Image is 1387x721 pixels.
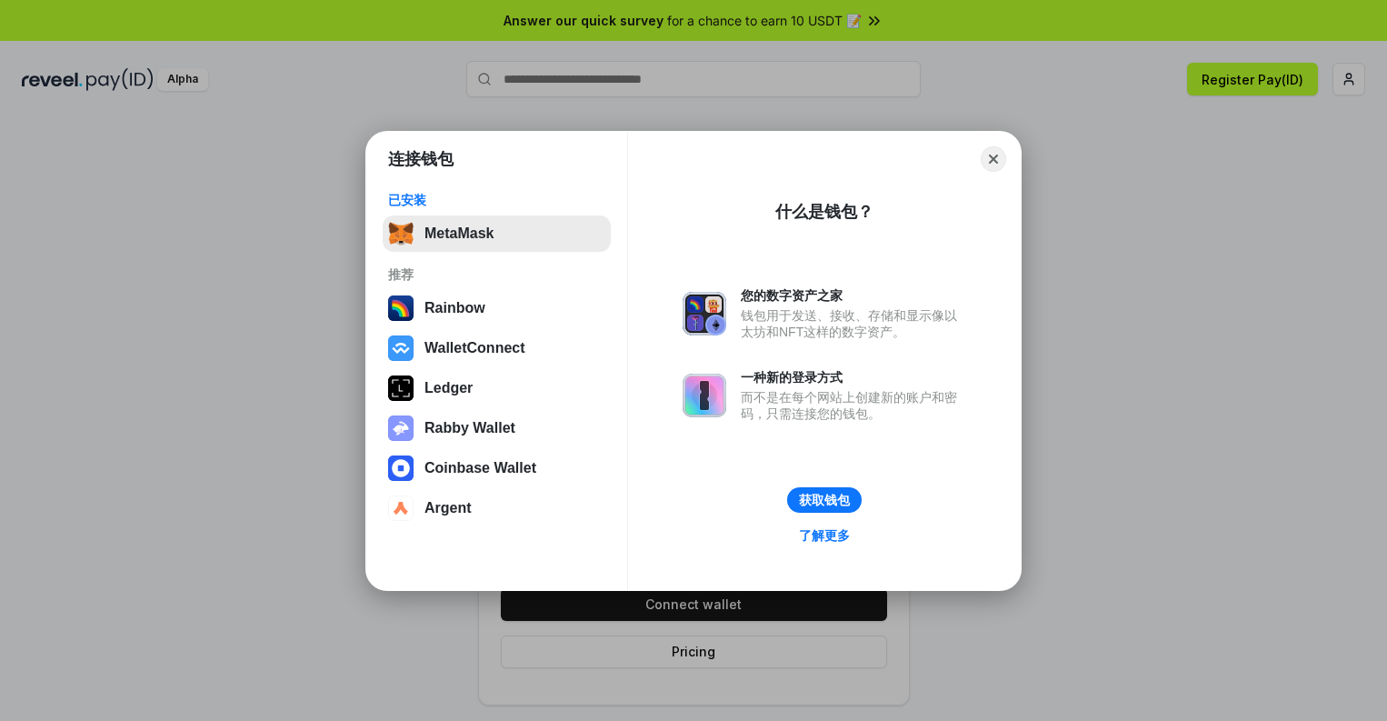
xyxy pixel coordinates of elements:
div: MetaMask [424,225,494,242]
div: WalletConnect [424,340,525,356]
img: svg+xml,%3Csvg%20width%3D%2228%22%20height%3D%2228%22%20viewBox%3D%220%200%2028%2028%22%20fill%3D... [388,496,414,521]
div: Rainbow [424,300,485,316]
div: 一种新的登录方式 [741,369,966,386]
button: Close [981,146,1006,172]
button: Coinbase Wallet [383,450,611,486]
div: 推荐 [388,266,605,283]
img: svg+xml,%3Csvg%20xmlns%3D%22http%3A%2F%2Fwww.w3.org%2F2000%2Fsvg%22%20width%3D%2228%22%20height%3... [388,376,414,401]
div: 获取钱包 [799,492,850,508]
div: 了解更多 [799,527,850,544]
button: Rainbow [383,290,611,326]
img: svg+xml,%3Csvg%20width%3D%2228%22%20height%3D%2228%22%20viewBox%3D%220%200%2028%2028%22%20fill%3D... [388,335,414,361]
img: svg+xml,%3Csvg%20width%3D%22120%22%20height%3D%22120%22%20viewBox%3D%220%200%20120%20120%22%20fil... [388,295,414,321]
div: 钱包用于发送、接收、存储和显示像以太坊和NFT这样的数字资产。 [741,307,966,340]
button: 获取钱包 [787,487,862,513]
div: 您的数字资产之家 [741,287,966,304]
img: svg+xml,%3Csvg%20xmlns%3D%22http%3A%2F%2Fwww.w3.org%2F2000%2Fsvg%22%20fill%3D%22none%22%20viewBox... [388,416,414,441]
a: 了解更多 [788,524,861,547]
div: 而不是在每个网站上创建新的账户和密码，只需连接您的钱包。 [741,389,966,422]
button: Argent [383,490,611,526]
img: svg+xml,%3Csvg%20width%3D%2228%22%20height%3D%2228%22%20viewBox%3D%220%200%2028%2028%22%20fill%3D... [388,456,414,481]
button: MetaMask [383,215,611,252]
img: svg+xml,%3Csvg%20fill%3D%22none%22%20height%3D%2233%22%20viewBox%3D%220%200%2035%2033%22%20width%... [388,221,414,246]
img: svg+xml,%3Csvg%20xmlns%3D%22http%3A%2F%2Fwww.w3.org%2F2000%2Fsvg%22%20fill%3D%22none%22%20viewBox... [683,292,726,335]
div: 已安装 [388,192,605,208]
button: WalletConnect [383,330,611,366]
div: 什么是钱包？ [775,201,873,223]
div: Argent [424,500,472,516]
div: Ledger [424,380,473,396]
div: Coinbase Wallet [424,460,536,476]
h1: 连接钱包 [388,148,454,170]
button: Rabby Wallet [383,410,611,446]
img: svg+xml,%3Csvg%20xmlns%3D%22http%3A%2F%2Fwww.w3.org%2F2000%2Fsvg%22%20fill%3D%22none%22%20viewBox... [683,374,726,417]
div: Rabby Wallet [424,420,515,436]
button: Ledger [383,370,611,406]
